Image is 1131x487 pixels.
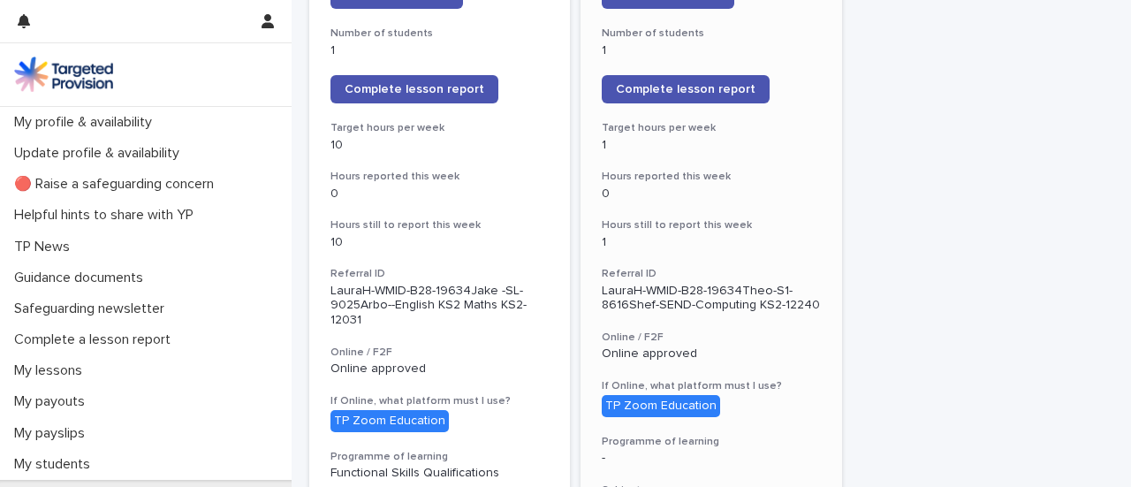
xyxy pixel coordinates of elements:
[602,267,820,281] h3: Referral ID
[330,466,549,481] p: Functional Skills Qualifications
[330,361,549,377] p: Online approved
[330,235,549,250] p: 10
[7,114,166,131] p: My profile & availability
[330,186,549,202] p: 0
[7,270,157,286] p: Guidance documents
[330,267,549,281] h3: Referral ID
[330,284,549,328] p: LauraH-WMID-B28-19634Jake -SL-9025Arbo--English KS2 Maths KS2-12031
[602,75,770,103] a: Complete lesson report
[7,331,185,348] p: Complete a lesson report
[602,395,720,417] div: TP Zoom Education
[602,435,820,449] h3: Programme of learning
[7,145,194,162] p: Update profile & availability
[330,410,449,432] div: TP Zoom Education
[7,393,99,410] p: My payouts
[330,170,549,184] h3: Hours reported this week
[330,75,498,103] a: Complete lesson report
[602,121,820,135] h3: Target hours per week
[330,138,549,153] p: 10
[602,346,820,361] p: Online approved
[7,207,208,224] p: Helpful hints to share with YP
[330,43,549,58] p: 1
[7,301,178,317] p: Safeguarding newsletter
[602,451,820,466] p: -
[330,121,549,135] h3: Target hours per week
[602,379,820,393] h3: If Online, what platform must I use?
[345,83,484,95] span: Complete lesson report
[330,394,549,408] h3: If Online, what platform must I use?
[602,331,820,345] h3: Online / F2F
[7,456,104,473] p: My students
[602,235,820,250] p: 1
[7,176,228,193] p: 🔴 Raise a safeguarding concern
[602,138,820,153] p: 1
[14,57,113,92] img: M5nRWzHhSzIhMunXDL62
[602,27,820,41] h3: Number of students
[7,239,84,255] p: TP News
[330,27,549,41] h3: Number of students
[616,83,755,95] span: Complete lesson report
[602,43,820,58] p: 1
[602,218,820,232] h3: Hours still to report this week
[602,170,820,184] h3: Hours reported this week
[7,425,99,442] p: My payslips
[7,362,96,379] p: My lessons
[602,284,820,314] p: LauraH-WMID-B28-19634Theo-S1-8616Shef-SEND-Computing KS2-12240
[602,186,820,202] p: 0
[330,218,549,232] h3: Hours still to report this week
[330,346,549,360] h3: Online / F2F
[330,450,549,464] h3: Programme of learning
